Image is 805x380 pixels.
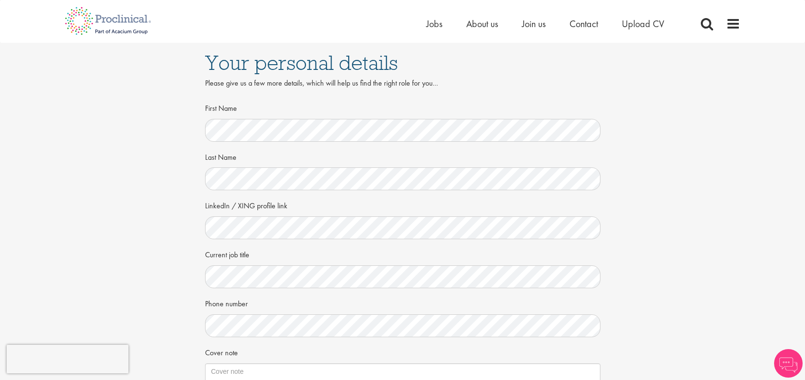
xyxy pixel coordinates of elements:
[205,246,249,261] label: Current job title
[426,18,442,30] a: Jobs
[7,345,128,373] iframe: reCAPTCHA
[569,18,598,30] a: Contact
[205,100,237,114] label: First Name
[205,78,600,100] div: Please give us a few more details, which will help us find the right role for you...
[774,349,803,378] img: Chatbot
[622,18,664,30] a: Upload CV
[466,18,498,30] a: About us
[205,295,248,310] label: Phone number
[205,344,238,359] label: Cover note
[205,52,600,73] h1: Your personal details
[522,18,546,30] a: Join us
[205,197,287,212] label: LinkedIn / XING profile link
[205,149,236,163] label: Last Name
